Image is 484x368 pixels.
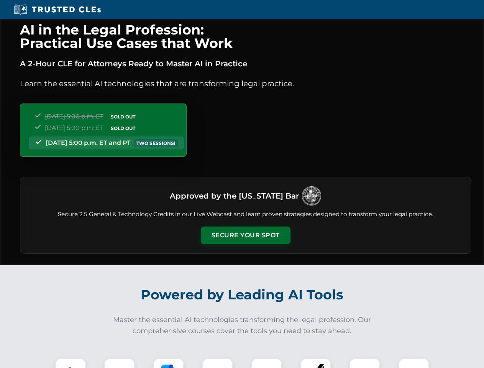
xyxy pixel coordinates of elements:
span: [DATE] 5:00 p.m. ET [45,124,103,131]
p: A 2-Hour CLE for Attorneys Ready to Master AI in Practice [20,58,471,70]
p: Master the essential AI technologies transforming the legal profession. Our comprehensive courses... [108,314,376,337]
img: Trusted CLEs [11,4,103,15]
h3: Approved by the [US_STATE] Bar [170,189,299,203]
p: Secure 2.5 General & Technology Credits in our Live Webcast and learn proven strategies designed ... [30,210,462,219]
h2: Powered by Leading AI Tools [30,281,454,308]
span: SOLD OUT [108,113,138,121]
button: Secure Your Spot [201,227,290,244]
span: [DATE] 5:00 p.m. ET [45,113,103,120]
span: SOLD OUT [108,124,138,132]
p: Learn the essential AI technologies that are transforming legal practice. [20,77,471,90]
h1: AI in the Legal Profession: Practical Use Cases that Work [20,23,471,50]
img: Logo [302,186,321,205]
